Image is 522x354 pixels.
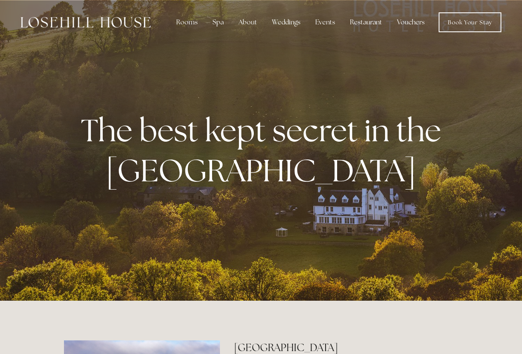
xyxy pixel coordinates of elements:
div: Spa [206,14,230,31]
div: Rooms [170,14,204,31]
div: Weddings [265,14,307,31]
strong: The best kept secret in the [GEOGRAPHIC_DATA] [81,110,448,191]
div: About [232,14,264,31]
a: Vouchers [390,14,431,31]
div: Restaurant [343,14,389,31]
img: Losehill House [21,17,151,28]
a: Book Your Stay [439,12,501,32]
div: Events [309,14,342,31]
